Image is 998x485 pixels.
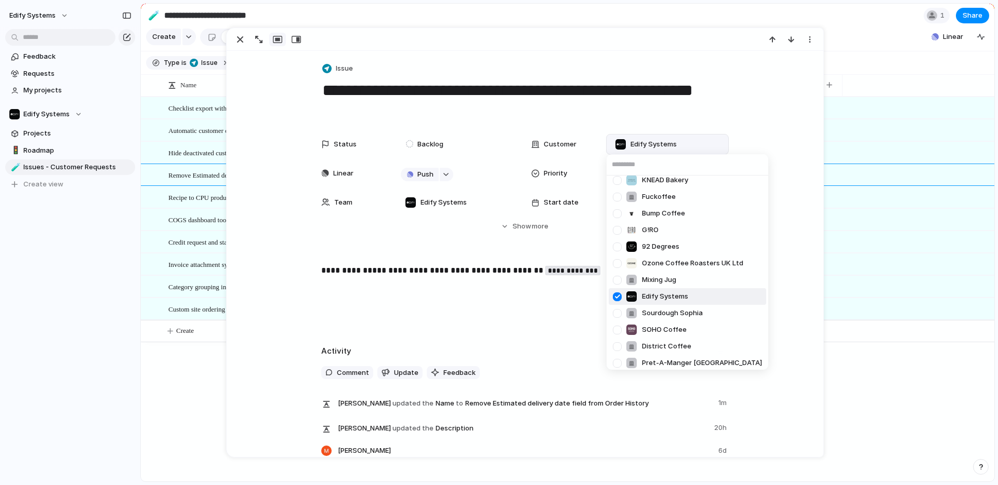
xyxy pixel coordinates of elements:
[642,225,659,235] span: G!RO
[642,275,676,285] span: Mixing Jug
[642,341,691,352] span: District Coffee
[642,192,676,202] span: Fuckoffee
[642,308,703,318] span: Sourdough Sophia
[642,358,762,368] span: Pret-A-Manger [GEOGRAPHIC_DATA]
[642,258,743,268] span: Ozone Coffee Roasters UK Ltd
[642,175,688,185] span: KNEAD Bakery
[642,241,679,252] span: 92 Degrees
[642,325,687,335] span: SOHO Coffee
[642,208,685,219] span: Bump Coffee
[642,291,688,302] span: Edify Systems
